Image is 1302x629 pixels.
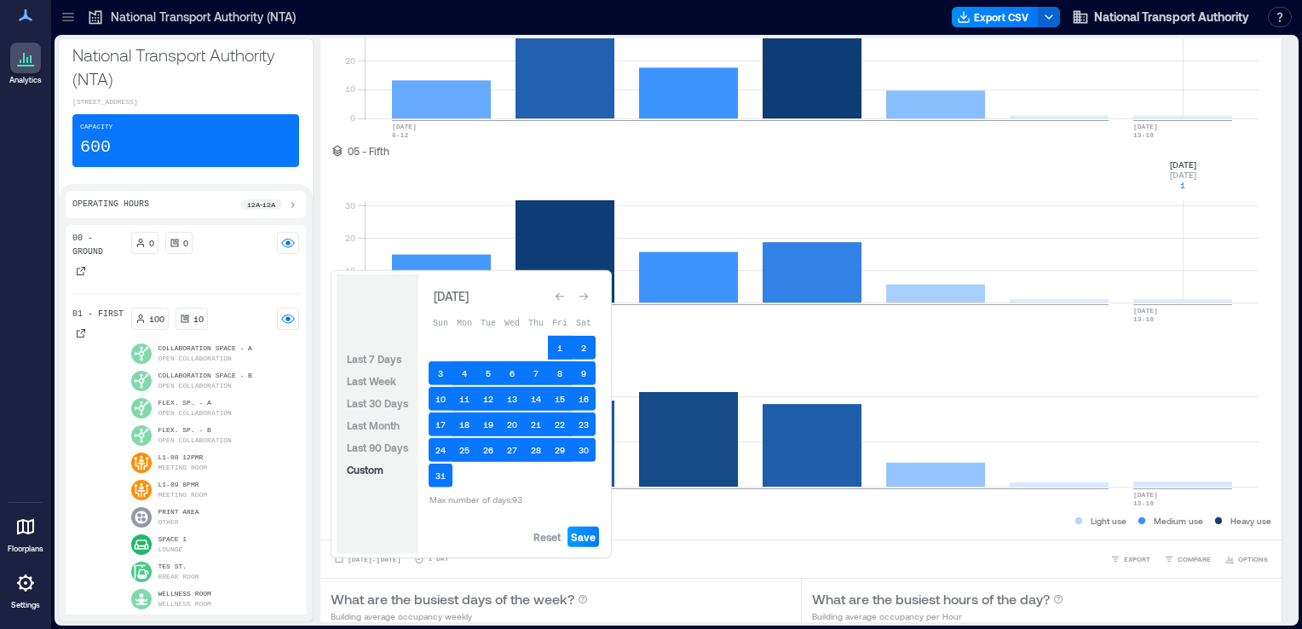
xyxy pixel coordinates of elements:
th: Saturday [572,310,596,334]
p: Open Collaboration [158,354,232,364]
span: Last 30 Days [347,397,408,409]
span: Max number of days: 93 [429,494,522,505]
span: Last Week [347,375,396,387]
p: What are the busiest hours of the day? [812,589,1050,609]
tspan: 10 [345,84,355,94]
button: 30 [572,438,596,462]
button: 3 [429,361,452,385]
button: Last 90 Days [343,437,412,458]
button: 8 [548,361,572,385]
span: Sat [576,318,591,327]
button: 28 [524,438,548,462]
p: Open Collaboration [158,381,232,391]
text: [DATE] [1133,491,1158,499]
tspan: 20 [345,233,355,243]
p: 05 - Fifth [348,144,389,158]
p: 12a - 12a [247,199,275,210]
p: National Transport Authority (NTA) [72,43,299,90]
text: [DATE] [1133,307,1158,314]
button: Export CSV [952,7,1039,27]
text: 13-19 [1133,499,1154,507]
button: [DATE]-[DATE] [331,551,404,568]
p: Collaboration Space - B [158,371,252,381]
p: Flex. Sp. - A [158,398,232,408]
p: Collaboration Space - A [158,343,252,354]
span: Custom [347,464,383,476]
button: 26 [476,438,500,462]
button: 24 [429,438,452,462]
span: Sun [433,318,448,327]
p: [STREET_ADDRESS] [72,97,299,107]
p: 100 [149,312,164,326]
button: Custom [343,459,387,480]
span: [DATE] - [DATE] [348,556,400,563]
p: National Transport Authority (NTA) [111,9,296,26]
p: Light use [1091,514,1126,528]
text: 13-19 [1133,315,1154,323]
span: Save [571,530,596,544]
button: Last 30 Days [343,393,412,413]
p: Operating Hours [72,198,149,211]
p: 600 [80,136,111,159]
button: 10 [429,387,452,411]
p: Break Room [158,572,199,582]
span: Tue [481,318,496,327]
p: Floorplans [8,544,43,554]
button: 14 [524,387,548,411]
button: National Transport Authority [1067,3,1254,31]
a: Floorplans [3,506,49,559]
text: 6-12 [392,131,408,139]
th: Monday [452,310,476,334]
button: 23 [572,413,596,436]
button: 25 [452,438,476,462]
p: 00 - Ground [72,232,124,259]
p: Open Collaboration [158,436,232,446]
button: 15 [548,387,572,411]
p: Settings [11,600,40,610]
th: Tuesday [476,310,500,334]
div: [DATE] [429,286,473,307]
text: [DATE] [1133,123,1158,130]
span: Thu [528,318,544,327]
button: 12 [476,387,500,411]
button: 5 [476,361,500,385]
button: 16 [572,387,596,411]
p: Other [158,517,179,528]
button: 31 [429,464,452,488]
th: Friday [548,310,572,334]
tspan: 0 [350,113,355,123]
a: Settings [5,563,46,615]
p: L1-08 12PMR [158,453,208,463]
span: Reset [533,530,561,544]
tspan: 20 [345,55,355,66]
tspan: 10 [345,265,355,275]
button: EXPORT [1107,551,1154,568]
button: 6 [500,361,524,385]
p: Heavy use [1230,514,1271,528]
p: What are the busiest days of the week? [331,589,574,609]
p: Building average occupancy per Hour [812,609,1063,623]
span: Wed [504,318,520,327]
p: Capacity [80,122,112,132]
button: 17 [429,413,452,436]
p: Building average occupancy weekly [331,609,588,623]
p: Lounge [158,545,183,555]
p: Flex. Sp. - B [158,425,232,436]
button: 29 [548,438,572,462]
th: Thursday [524,310,548,334]
button: 11 [452,387,476,411]
p: Medium use [1154,514,1203,528]
span: Fri [552,318,567,327]
span: National Transport Authority [1094,9,1249,26]
button: 27 [500,438,524,462]
button: 4 [452,361,476,385]
p: Wellness Room [158,599,211,609]
button: COMPARE [1161,551,1214,568]
p: 0 [149,236,154,250]
span: Last Month [347,419,400,431]
span: Mon [457,318,472,327]
p: Open Collaboration [158,408,232,418]
button: Go to previous month [548,285,572,309]
th: Wednesday [500,310,524,334]
p: Space 1 [158,534,187,545]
